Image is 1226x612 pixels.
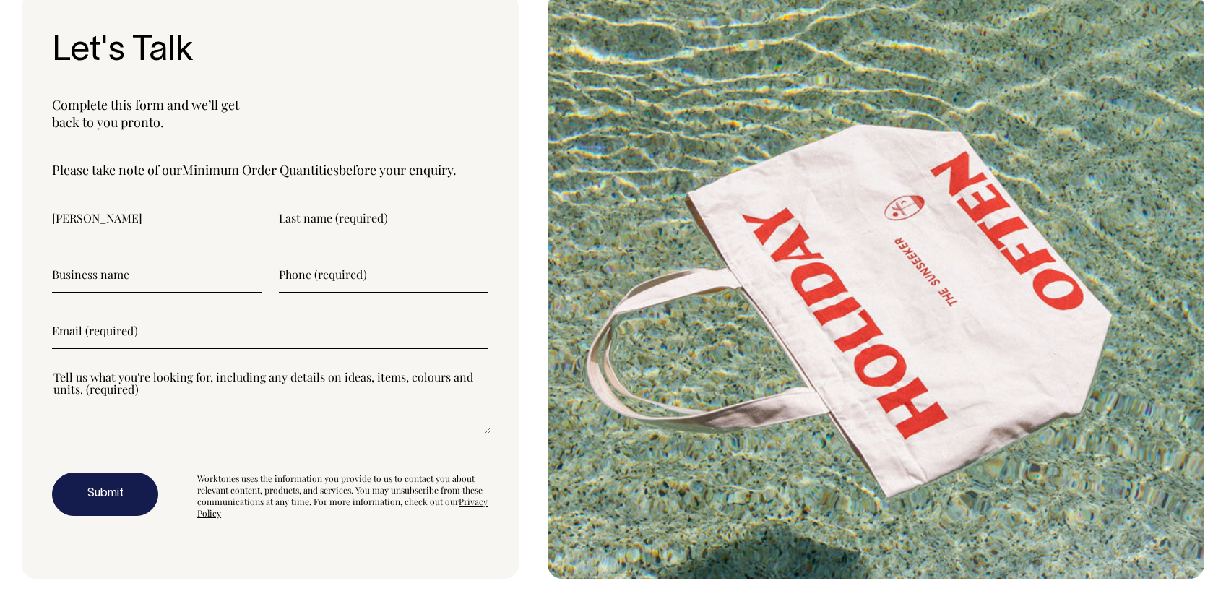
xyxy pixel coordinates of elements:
[52,257,262,293] input: Business name
[279,200,488,236] input: Last name (required)
[279,257,488,293] input: Phone (required)
[52,200,262,236] input: First name (required)
[52,33,488,71] h3: Let's Talk
[52,161,488,178] p: Please take note of our before your enquiry.
[197,496,488,519] a: Privacy Policy
[52,313,488,349] input: Email (required)
[197,473,488,519] div: Worktones uses the information you provide to us to contact you about relevant content, products,...
[182,161,339,178] a: Minimum Order Quantities
[52,96,488,131] p: Complete this form and we’ll get back to you pronto.
[52,473,158,516] button: Submit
